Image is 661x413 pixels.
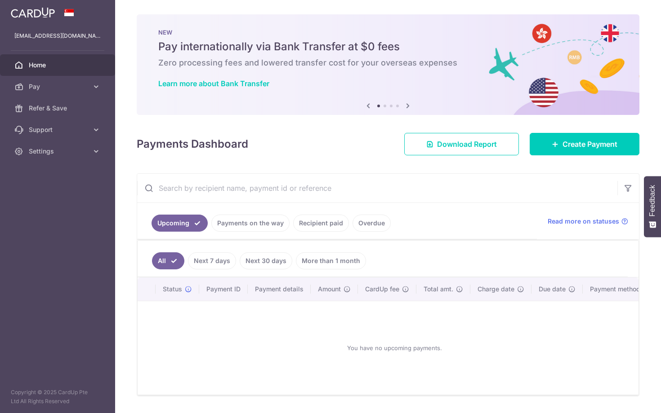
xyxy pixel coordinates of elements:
span: Help [21,6,39,14]
img: Bank transfer banner [137,14,639,115]
button: Feedback - Show survey [644,176,661,237]
a: Recipient paid [293,215,349,232]
a: More than 1 month [296,252,366,269]
span: Due date [539,285,566,294]
a: Download Report [404,133,519,155]
a: All [152,252,184,269]
div: You have no upcoming payments. [148,308,640,387]
th: Payment details [248,277,311,301]
p: [EMAIL_ADDRESS][DOMAIN_NAME] [14,31,101,40]
input: Search by recipient name, payment id or reference [137,174,617,202]
a: Next 30 days [240,252,292,269]
span: CardUp fee [365,285,399,294]
span: Charge date [478,285,514,294]
span: Amount [318,285,341,294]
th: Payment ID [199,277,248,301]
span: Download Report [437,139,497,149]
span: Support [29,125,88,134]
span: Refer & Save [29,104,88,113]
p: NEW [158,29,618,36]
span: Status [163,285,182,294]
img: CardUp [11,7,55,18]
a: Payments on the way [211,215,290,232]
a: Create Payment [530,133,639,155]
h6: Zero processing fees and lowered transfer cost for your overseas expenses [158,57,618,68]
span: Read more on statuses [548,217,619,226]
span: Home [29,61,88,70]
span: Settings [29,147,88,156]
a: Overdue [353,215,391,232]
th: Payment method [583,277,651,301]
span: Pay [29,82,88,91]
a: Learn more about Bank Transfer [158,79,269,88]
h5: Pay internationally via Bank Transfer at $0 fees [158,40,618,54]
a: Read more on statuses [548,217,628,226]
span: Total amt. [424,285,453,294]
span: Create Payment [563,139,617,149]
h4: Payments Dashboard [137,136,248,152]
a: Next 7 days [188,252,236,269]
span: Feedback [648,185,657,216]
a: Upcoming [152,215,208,232]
